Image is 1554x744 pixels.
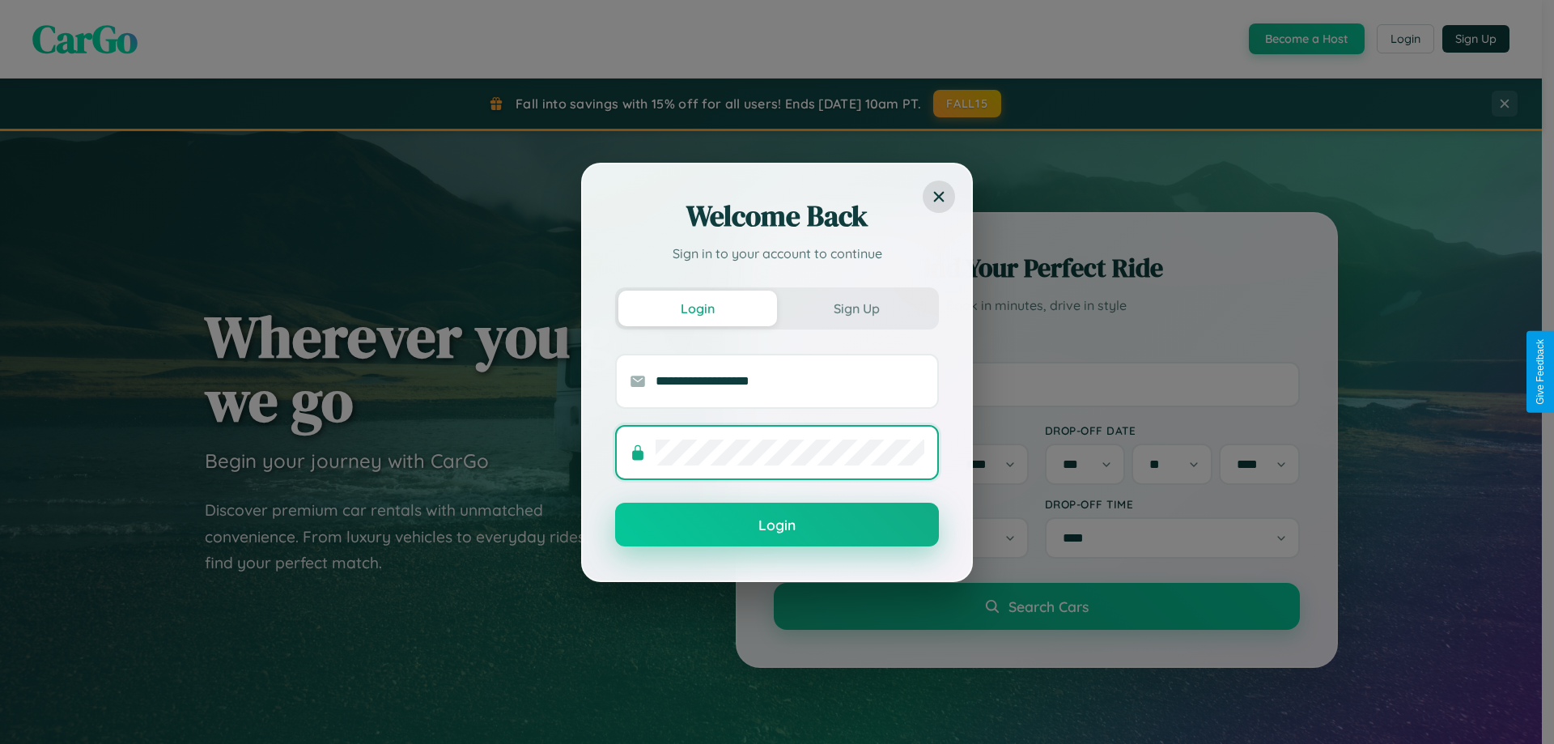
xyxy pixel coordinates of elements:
p: Sign in to your account to continue [615,244,939,263]
button: Login [615,503,939,546]
button: Login [618,291,777,326]
h2: Welcome Back [615,197,939,236]
button: Sign Up [777,291,936,326]
div: Give Feedback [1535,339,1546,405]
